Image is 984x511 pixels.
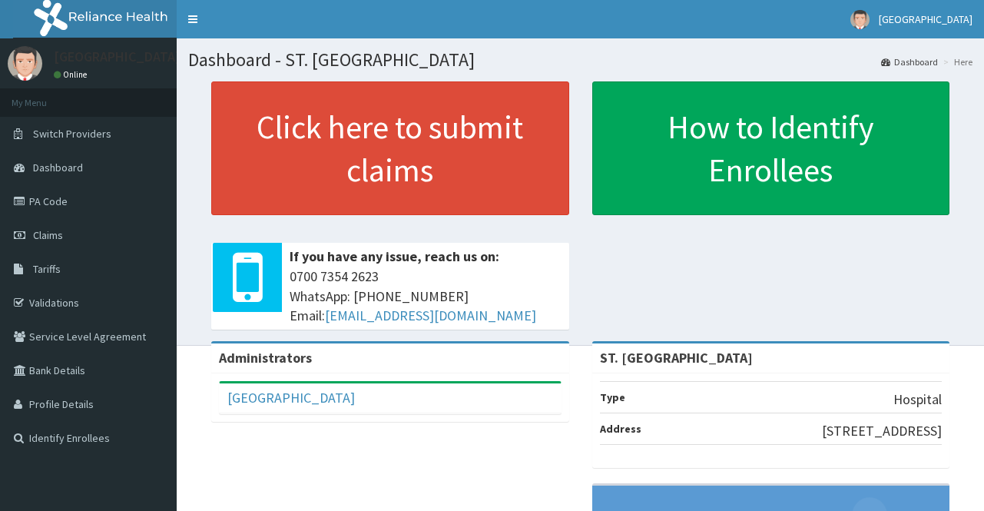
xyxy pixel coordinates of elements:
img: User Image [8,46,42,81]
strong: ST. [GEOGRAPHIC_DATA] [600,349,753,367]
h1: Dashboard - ST. [GEOGRAPHIC_DATA] [188,50,972,70]
img: User Image [850,10,870,29]
a: Online [54,69,91,80]
li: Here [939,55,972,68]
b: Type [600,390,625,404]
a: Dashboard [881,55,938,68]
a: How to Identify Enrollees [592,81,950,215]
span: 0700 7354 2623 WhatsApp: [PHONE_NUMBER] Email: [290,267,562,326]
span: [GEOGRAPHIC_DATA] [879,12,972,26]
span: Claims [33,228,63,242]
a: [GEOGRAPHIC_DATA] [227,389,355,406]
span: Dashboard [33,161,83,174]
span: Switch Providers [33,127,111,141]
p: [STREET_ADDRESS] [822,421,942,441]
p: [GEOGRAPHIC_DATA] [54,50,181,64]
span: Tariffs [33,262,61,276]
p: Hospital [893,390,942,410]
a: Click here to submit claims [211,81,569,215]
b: If you have any issue, reach us on: [290,247,499,265]
b: Administrators [219,349,312,367]
a: [EMAIL_ADDRESS][DOMAIN_NAME] [325,307,536,324]
b: Address [600,422,641,436]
